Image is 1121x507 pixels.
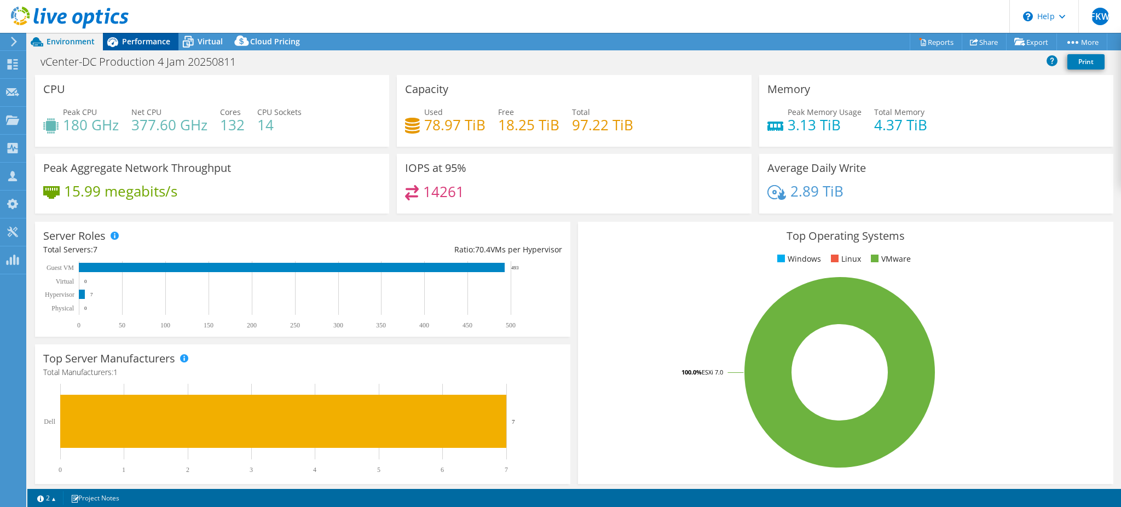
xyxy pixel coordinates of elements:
h3: CPU [43,83,65,95]
span: Used [424,107,443,117]
text: Physical [51,304,74,312]
span: Performance [122,36,170,47]
li: Windows [775,253,821,265]
h4: 14261 [423,186,464,198]
svg: \n [1023,11,1033,21]
span: Virtual [198,36,223,47]
h4: 97.22 TiB [572,119,633,131]
text: Virtual [56,278,74,285]
text: 50 [119,321,125,329]
text: 7 [512,418,515,425]
h1: vCenter-DC Production 4 Jam 20250811 [36,56,253,68]
text: 3 [250,466,253,474]
text: Hypervisor [45,291,74,298]
li: Linux [828,253,861,265]
tspan: 100.0% [681,368,702,376]
span: Total Memory [874,107,924,117]
a: More [1056,33,1107,50]
div: Ratio: VMs per Hypervisor [303,244,562,256]
h4: 78.97 TiB [424,119,486,131]
h3: Peak Aggregate Network Throughput [43,162,231,174]
text: 7 [505,466,508,474]
text: 4 [313,466,316,474]
span: 70.4 [475,244,490,255]
text: 450 [463,321,472,329]
h3: Capacity [405,83,448,95]
span: Total [572,107,590,117]
a: Reports [910,33,962,50]
h3: Top Server Manufacturers [43,353,175,365]
span: 7 [93,244,97,255]
span: Cores [220,107,241,117]
a: Export [1006,33,1057,50]
span: FKW [1091,8,1109,25]
text: 0 [59,466,62,474]
span: Peak CPU [63,107,97,117]
text: 2 [186,466,189,474]
a: 2 [30,491,63,505]
h4: Total Manufacturers: [43,366,562,378]
text: 100 [160,321,170,329]
text: 0 [84,279,87,284]
text: 250 [290,321,300,329]
text: 150 [204,321,213,329]
text: 500 [506,321,516,329]
a: Project Notes [63,491,127,505]
div: Total Servers: [43,244,303,256]
h4: 18.25 TiB [498,119,559,131]
h4: 3.13 TiB [788,119,862,131]
a: Print [1067,54,1105,70]
text: 0 [84,306,87,311]
text: 400 [419,321,429,329]
li: VMware [868,253,911,265]
h3: Memory [767,83,810,95]
h4: 4.37 TiB [874,119,927,131]
text: Dell [44,418,55,425]
text: Guest VM [47,264,74,272]
h4: 377.60 GHz [131,119,207,131]
text: 200 [247,321,257,329]
text: 493 [511,265,519,270]
h3: Top Operating Systems [586,230,1105,242]
h3: IOPS at 95% [405,162,466,174]
span: 1 [113,367,118,377]
span: Environment [47,36,95,47]
span: Peak Memory Usage [788,107,862,117]
text: 5 [377,466,380,474]
text: 0 [77,321,80,329]
h4: 2.89 TiB [790,185,843,197]
span: Free [498,107,514,117]
h4: 14 [257,119,302,131]
tspan: ESXi 7.0 [702,368,723,376]
h3: Server Roles [43,230,106,242]
span: CPU Sockets [257,107,302,117]
text: 1 [122,466,125,474]
h4: 15.99 megabits/s [64,185,177,197]
span: Cloud Pricing [250,36,300,47]
text: 300 [333,321,343,329]
span: Net CPU [131,107,161,117]
h4: 132 [220,119,245,131]
h4: 180 GHz [63,119,119,131]
a: Share [962,33,1007,50]
text: 6 [441,466,444,474]
text: 7 [90,292,93,297]
text: 350 [376,321,386,329]
h3: Average Daily Write [767,162,866,174]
